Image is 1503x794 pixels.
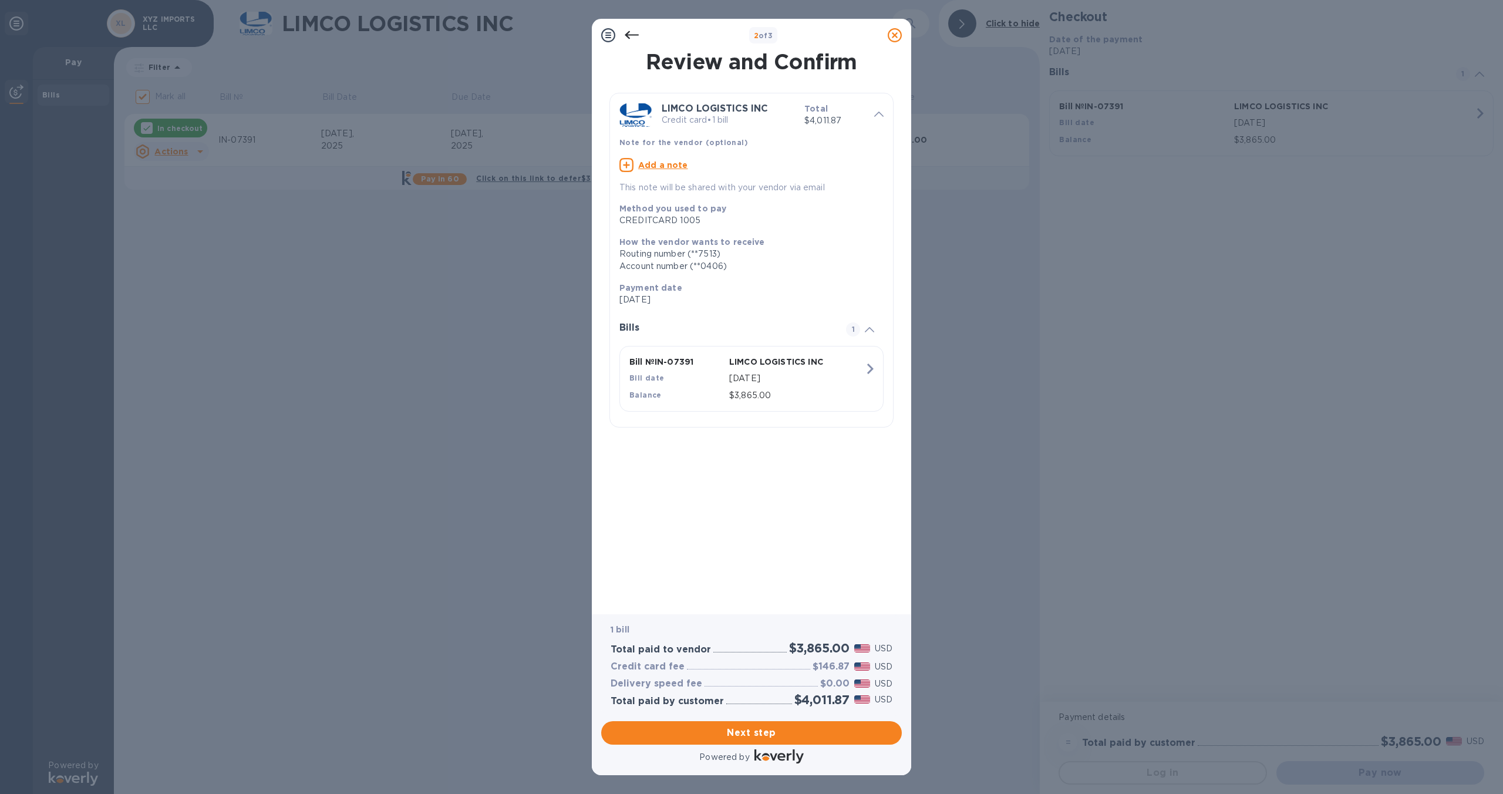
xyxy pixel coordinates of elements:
b: Total [804,104,828,113]
p: [DATE] [619,294,874,306]
b: Bill date [629,374,665,382]
h3: $0.00 [820,678,850,689]
img: USD [854,695,870,704]
p: This note will be shared with your vendor via email [619,181,884,194]
span: Next step [611,726,892,740]
h2: $3,865.00 [789,641,850,655]
p: Powered by [699,751,749,763]
h1: Review and Confirm [607,49,896,74]
p: $3,865.00 [729,389,864,402]
p: Bill № IN-07391 [629,356,724,368]
h3: Delivery speed fee [611,678,702,689]
h3: Total paid by customer [611,696,724,707]
b: How the vendor wants to receive [619,237,765,247]
img: Logo [754,749,804,763]
span: 2 [754,31,759,40]
img: USD [854,644,870,652]
b: Method you used to pay [619,204,726,213]
img: USD [854,679,870,688]
p: [DATE] [729,372,864,385]
h2: $4,011.87 [794,692,850,707]
b: Balance [629,391,662,399]
h3: Credit card fee [611,661,685,672]
div: CREDITCARD 1005 [619,214,874,227]
b: of 3 [754,31,773,40]
p: USD [875,678,892,690]
p: LIMCO LOGISTICS INC [729,356,824,368]
b: Note for the vendor (optional) [619,138,748,147]
span: 1 [846,322,860,337]
p: Credit card • 1 bill [662,114,795,126]
b: Payment date [619,283,682,292]
img: USD [854,662,870,671]
h3: $146.87 [813,661,850,672]
p: USD [875,661,892,673]
div: Account number (**0406) [619,260,874,272]
b: LIMCO LOGISTICS INC [662,103,768,114]
div: LIMCO LOGISTICS INCCredit card•1 billTotal$4,011.87Note for the vendor (optional)Add a noteThis n... [619,103,884,194]
h3: Total paid to vendor [611,644,711,655]
u: Add a note [638,160,688,170]
div: Routing number (**7513) [619,248,874,260]
b: 1 bill [611,625,629,634]
p: USD [875,694,892,706]
h3: Bills [619,322,832,334]
p: $4,011.87 [804,115,865,127]
button: Next step [601,721,902,745]
button: Bill №IN-07391LIMCO LOGISTICS INCBill date[DATE]Balance$3,865.00 [619,346,884,412]
p: USD [875,642,892,655]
